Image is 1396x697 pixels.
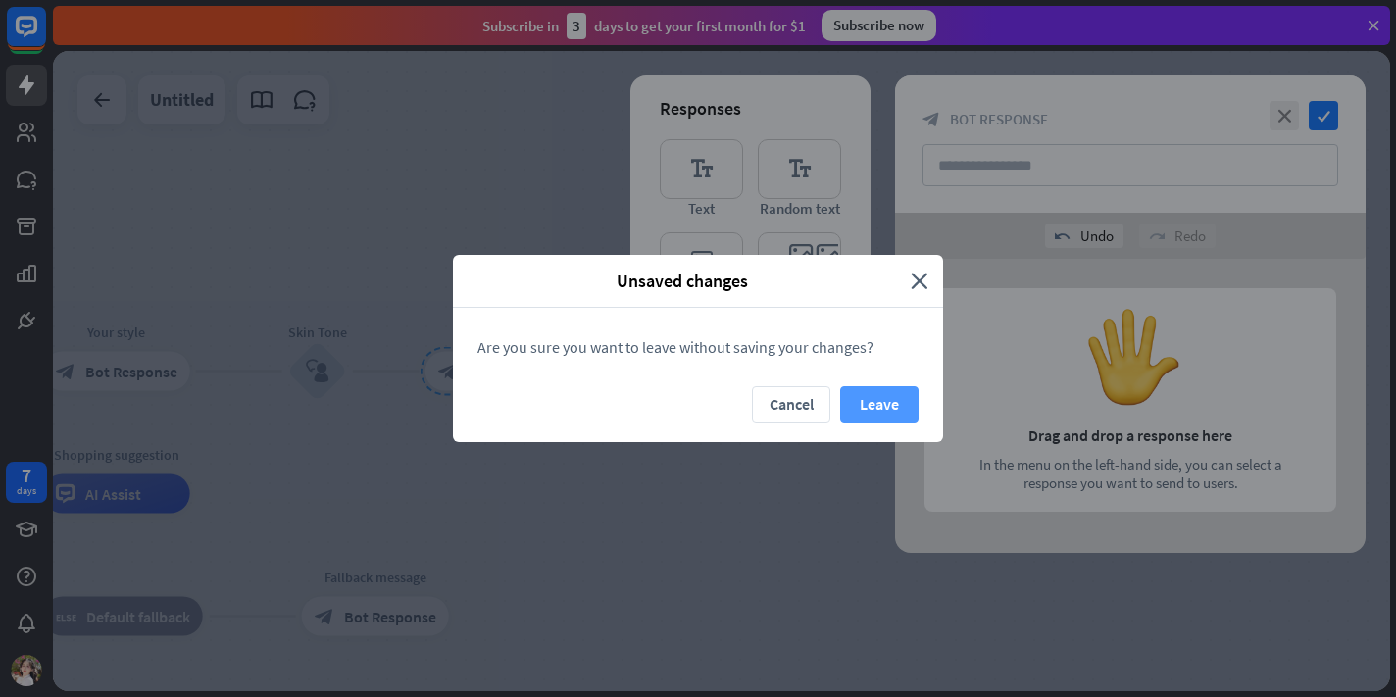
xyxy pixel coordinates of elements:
span: Unsaved changes [468,270,896,292]
span: Are you sure you want to leave without saving your changes? [477,337,873,357]
button: Open LiveChat chat widget [16,8,75,67]
button: Leave [840,386,919,423]
button: Cancel [752,386,830,423]
i: close [911,270,928,292]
